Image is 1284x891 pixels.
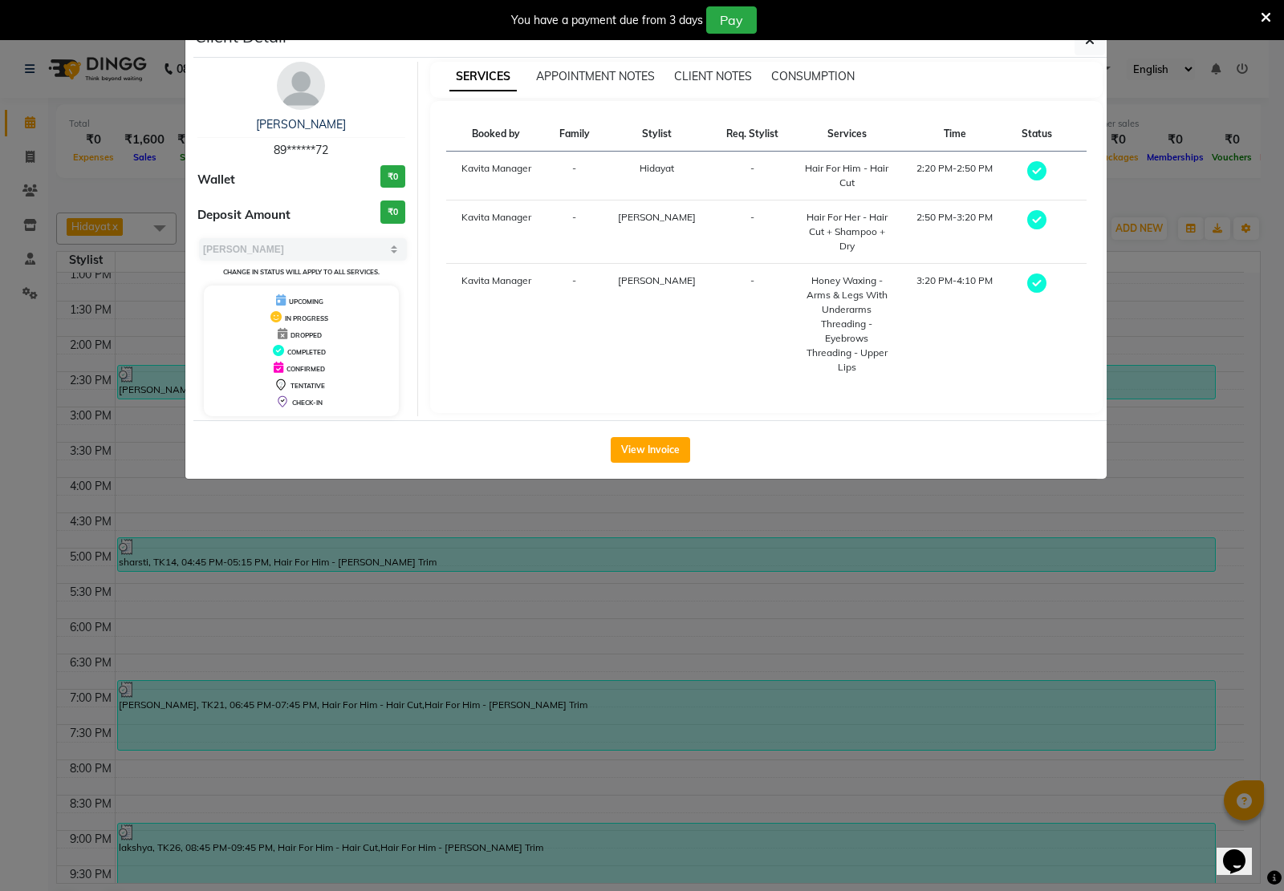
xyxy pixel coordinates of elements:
span: Hidayat [640,162,674,174]
div: Hair For Him - Hair Cut [802,161,891,190]
td: Kavita Manager [446,152,547,200]
div: Honey Waxing - Arms & Legs With Underarms [802,273,891,317]
span: IN PROGRESS [285,314,328,322]
td: Kavita Manager [446,264,547,385]
td: - [547,200,603,264]
div: Hair For Her - Hair Cut + Shampoo + Dry [802,210,891,253]
span: CONFIRMED [286,365,325,373]
span: CONSUMPTION [771,69,855,83]
span: CLIENT NOTES [674,69,752,83]
th: Booked by [446,117,547,152]
span: [PERSON_NAME] [618,211,696,223]
img: avatar [277,62,325,110]
div: Threading - Eyebrows [802,317,891,346]
iframe: chat widget [1217,827,1268,875]
div: You have a payment due from 3 days [511,12,703,29]
td: 2:20 PM-2:50 PM [901,152,1009,200]
td: - [712,152,792,200]
span: [PERSON_NAME] [618,274,696,286]
button: Pay [706,6,757,34]
td: - [712,264,792,385]
span: DROPPED [291,331,322,339]
td: 3:20 PM-4:10 PM [901,264,1009,385]
th: Status [1009,117,1065,152]
div: Threading - Upper Lips [802,346,891,375]
td: - [547,264,603,385]
span: CHECK-IN [292,399,323,407]
span: COMPLETED [287,348,326,356]
th: Stylist [603,117,712,152]
button: View Invoice [611,437,690,463]
h3: ₹0 [380,165,405,188]
span: APPOINTMENT NOTES [536,69,655,83]
td: - [547,152,603,200]
span: UPCOMING [289,298,323,306]
span: Deposit Amount [197,206,291,225]
small: Change in status will apply to all services. [223,268,380,276]
span: SERVICES [449,63,517,91]
span: TENTATIVE [291,382,325,390]
th: Time [901,117,1009,152]
td: - [712,200,792,264]
a: [PERSON_NAME] [256,117,346,132]
th: Req. Stylist [712,117,792,152]
th: Services [792,117,900,152]
td: Kavita Manager [446,200,547,264]
td: 2:50 PM-3:20 PM [901,200,1009,264]
h3: ₹0 [380,200,405,224]
span: Wallet [197,171,235,189]
th: Family [547,117,603,152]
